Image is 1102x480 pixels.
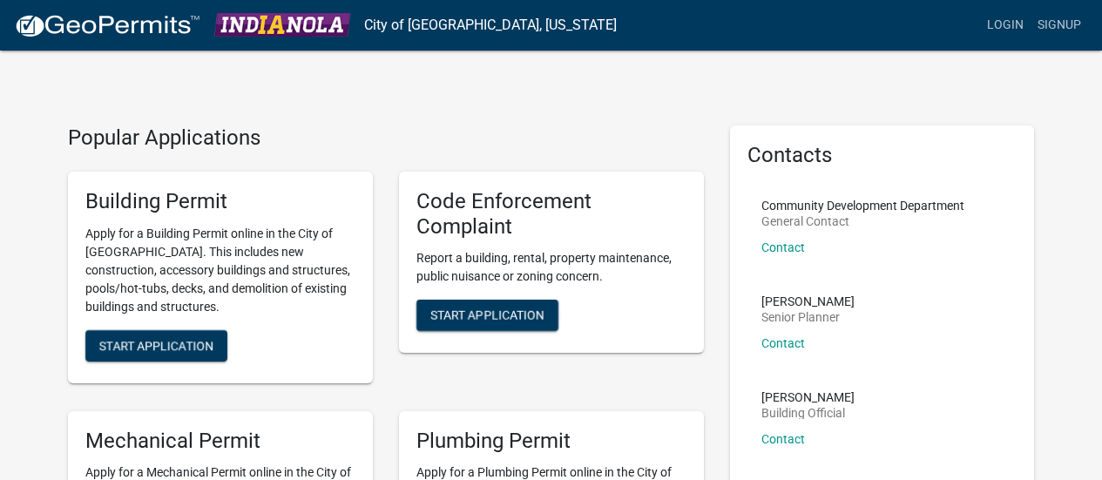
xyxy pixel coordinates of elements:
[761,240,805,254] a: Contact
[85,429,355,454] h5: Mechanical Permit
[416,429,686,454] h5: Plumbing Permit
[430,308,544,322] span: Start Application
[761,295,855,308] p: [PERSON_NAME]
[761,311,855,323] p: Senior Planner
[364,10,617,40] a: City of [GEOGRAPHIC_DATA], [US_STATE]
[747,143,1017,168] h5: Contacts
[416,189,686,240] h5: Code Enforcement Complaint
[761,391,855,403] p: [PERSON_NAME]
[68,125,704,151] h4: Popular Applications
[214,13,350,37] img: City of Indianola, Iowa
[761,407,855,419] p: Building Official
[85,189,355,214] h5: Building Permit
[85,225,355,316] p: Apply for a Building Permit online in the City of [GEOGRAPHIC_DATA]. This includes new constructi...
[1031,9,1088,42] a: Signup
[416,300,558,331] button: Start Application
[761,336,805,350] a: Contact
[416,249,686,286] p: Report a building, rental, property maintenance, public nuisance or zoning concern.
[99,338,213,352] span: Start Application
[761,215,964,227] p: General Contact
[85,330,227,362] button: Start Application
[761,432,805,446] a: Contact
[980,9,1031,42] a: Login
[761,199,964,212] p: Community Development Department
